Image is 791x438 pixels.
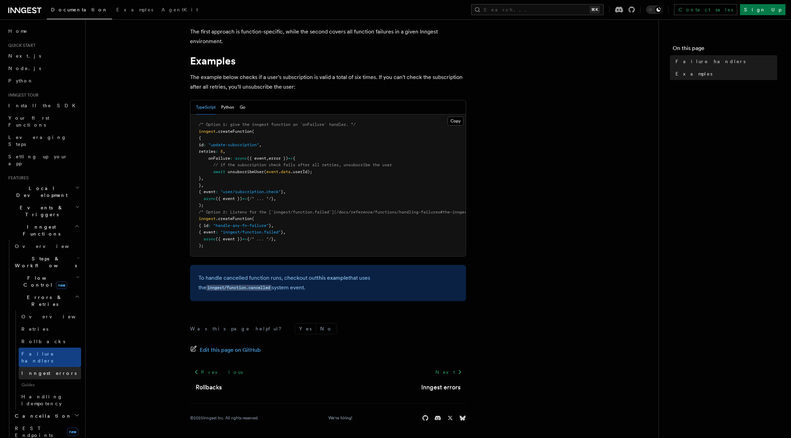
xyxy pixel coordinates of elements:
[274,237,276,241] span: ,
[12,252,81,272] button: Steps & Workflows
[293,156,295,161] span: {
[12,294,75,308] span: Errors & Retries
[247,156,266,161] span: ({ event
[199,243,204,248] span: );
[6,112,81,131] a: Your first Functions
[247,196,249,201] span: {
[19,348,81,367] a: Failure handlers
[56,281,67,289] span: new
[281,189,283,194] span: }
[216,196,242,201] span: ({ event })
[21,351,54,364] span: Failure handlers
[316,323,337,334] button: No
[8,135,67,147] span: Leveraging Steps
[206,285,271,291] code: inngest/function.cancelled
[206,284,271,291] a: inngest/function.cancelled
[6,74,81,87] a: Python
[201,183,204,188] span: ,
[674,4,737,15] a: Contact sales
[190,345,261,355] a: Edit this page on GitHub
[12,240,81,252] a: Overview
[278,169,281,174] span: .
[21,314,92,319] span: Overview
[269,156,288,161] span: error })
[8,103,80,108] span: Install the SDK
[196,382,222,392] a: Rollbacks
[199,223,208,228] span: { id
[190,54,466,67] h1: Examples
[290,169,312,174] span: .userId);
[235,156,247,161] span: async
[12,291,81,310] button: Errors & Retries
[204,196,216,201] span: async
[190,27,466,46] p: The first approach is function-specific, while the second covers all function failures in a given...
[112,2,157,19] a: Examples
[240,100,245,115] button: Go
[201,176,204,181] span: ,
[230,156,233,161] span: :
[8,28,28,34] span: Home
[6,221,81,240] button: Inngest Functions
[12,412,72,419] span: Cancellation
[199,129,216,134] span: inngest
[8,53,41,59] span: Next.js
[447,117,464,126] button: Copy
[6,62,81,74] a: Node.js
[19,323,81,335] a: Retries
[266,156,269,161] span: ,
[199,136,201,140] span: {
[47,2,112,19] a: Documentation
[21,326,48,332] span: Retries
[274,196,276,201] span: ,
[6,92,39,98] span: Inngest tour
[208,223,211,228] span: :
[259,142,261,147] span: ,
[12,275,76,288] span: Flow Control
[199,183,201,188] span: }
[673,44,777,55] h4: On this page
[15,426,53,438] span: REST Endpoints
[190,366,247,378] a: Previous
[271,223,274,228] span: ,
[196,100,216,115] button: TypeScript
[21,394,63,406] span: Handling idempotency
[590,6,600,13] kbd: ⌘K
[675,58,745,65] span: Failure handlers
[199,210,679,215] span: /* Option 2: Listens for the [`inngest/function.failed`](/docs/reference/functions/handling-failu...
[269,223,271,228] span: }
[283,189,286,194] span: ,
[421,382,461,392] a: Inngest errors
[264,169,266,174] span: (
[216,149,218,154] span: :
[283,230,286,235] span: ,
[199,230,216,235] span: { event
[216,237,242,241] span: ({ event })
[8,78,33,83] span: Python
[673,55,777,68] a: Failure handlers
[213,162,392,167] span: // if the subscription check fails after all retries, unsubscribe the user
[6,201,81,221] button: Events & Triggers
[213,223,269,228] span: "handle-any-fn-failure"
[266,169,278,174] span: event
[12,255,77,269] span: Steps & Workflows
[675,70,712,77] span: Examples
[8,66,41,71] span: Node.js
[8,115,49,128] span: Your first Functions
[199,203,204,208] span: );
[281,230,283,235] span: }
[116,7,153,12] span: Examples
[213,169,225,174] span: await
[21,370,77,376] span: Inngest errors
[247,237,249,241] span: {
[216,129,252,134] span: .createFunction
[216,230,218,235] span: :
[220,189,281,194] span: "user/subscription.check"
[220,230,281,235] span: "inngest/function.failed"
[198,273,458,293] p: To handle cancelled function runs, checkout out that uses the system event.
[51,7,108,12] span: Documentation
[15,243,86,249] span: Overview
[12,310,81,410] div: Errors & Retries
[208,156,230,161] span: onFailure
[431,366,466,378] a: Next
[199,142,204,147] span: id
